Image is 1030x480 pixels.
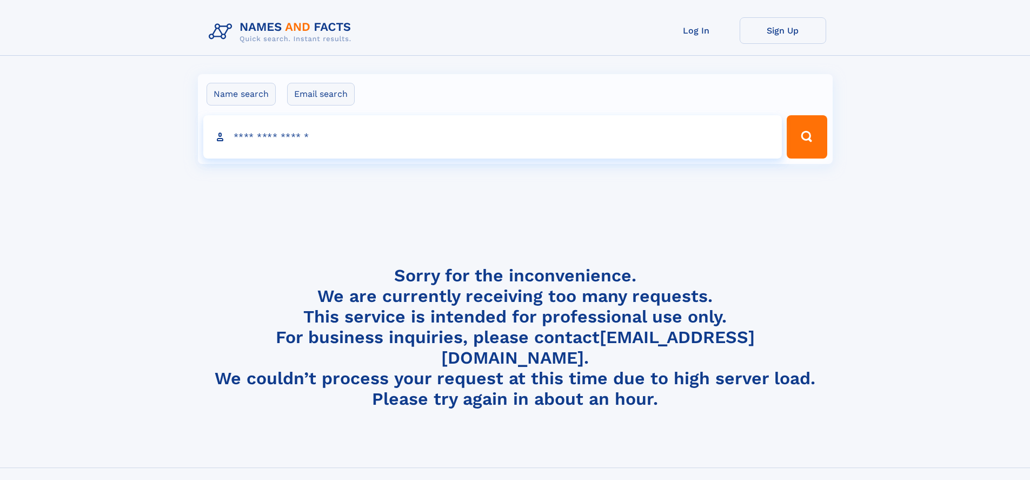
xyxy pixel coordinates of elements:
[287,83,355,106] label: Email search
[653,17,740,44] a: Log In
[740,17,826,44] a: Sign Up
[787,115,827,159] button: Search Button
[203,115,782,159] input: search input
[441,327,755,368] a: [EMAIL_ADDRESS][DOMAIN_NAME]
[207,83,276,106] label: Name search
[204,265,826,410] h4: Sorry for the inconvenience. We are currently receiving too many requests. This service is intend...
[204,17,360,47] img: Logo Names and Facts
